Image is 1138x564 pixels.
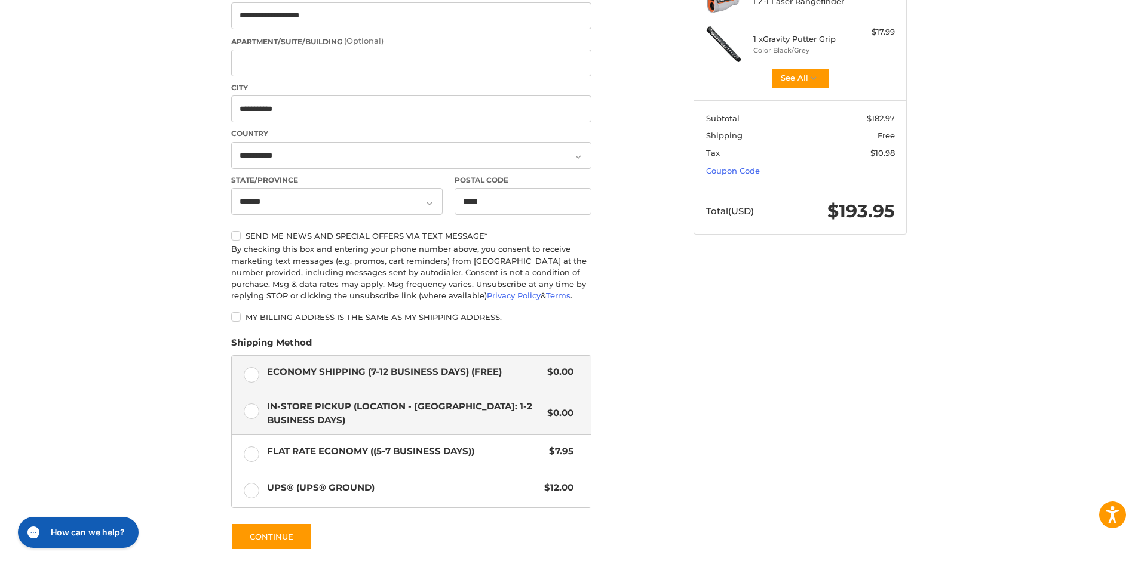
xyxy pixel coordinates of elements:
[455,175,592,186] label: Postal Code
[753,45,845,56] li: Color Black/Grey
[487,291,541,300] a: Privacy Policy
[706,148,720,158] span: Tax
[546,291,570,300] a: Terms
[706,205,754,217] span: Total (USD)
[12,513,142,552] iframe: Gorgias live chat messenger
[344,36,384,45] small: (Optional)
[753,34,845,44] h4: 1 x Gravity Putter Grip
[870,148,895,158] span: $10.98
[231,523,312,550] button: Continue
[827,200,895,222] span: $193.95
[231,128,591,139] label: Country
[267,481,539,495] span: UPS® (UPS® Ground)
[231,175,443,186] label: State/Province
[541,406,573,420] span: $0.00
[706,113,740,123] span: Subtotal
[267,400,542,427] span: In-Store Pickup (Location - [GEOGRAPHIC_DATA]: 1-2 BUSINESS DAYS)
[538,481,573,495] span: $12.00
[771,67,830,89] button: See All
[267,365,542,379] span: Economy Shipping (7-12 Business Days) (Free)
[543,445,573,458] span: $7.95
[706,166,760,175] a: Coupon Code
[231,82,591,93] label: City
[231,35,591,47] label: Apartment/Suite/Building
[231,244,591,302] div: By checking this box and entering your phone number above, you consent to receive marketing text ...
[231,336,312,355] legend: Shipping Method
[867,113,895,123] span: $182.97
[848,26,895,38] div: $17.99
[231,312,591,322] label: My billing address is the same as my shipping address.
[706,131,743,140] span: Shipping
[231,231,591,241] label: Send me news and special offers via text message*
[541,365,573,379] span: $0.00
[878,131,895,140] span: Free
[267,445,544,458] span: Flat Rate Economy ((5-7 Business Days))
